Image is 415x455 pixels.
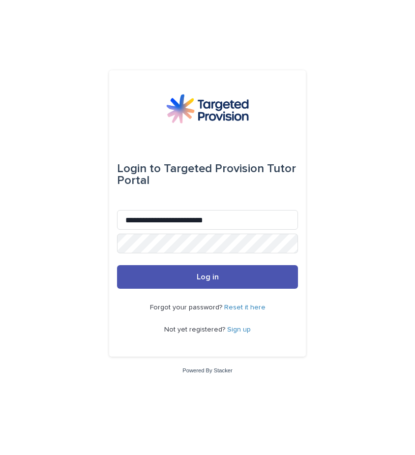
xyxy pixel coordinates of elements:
[197,273,219,281] span: Log in
[224,304,266,311] a: Reset it here
[117,265,298,289] button: Log in
[182,367,232,373] a: Powered By Stacker
[164,326,227,333] span: Not yet registered?
[117,155,298,194] div: Targeted Provision Tutor Portal
[117,163,161,175] span: Login to
[166,94,249,123] img: M5nRWzHhSzIhMunXDL62
[150,304,224,311] span: Forgot your password?
[227,326,251,333] a: Sign up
